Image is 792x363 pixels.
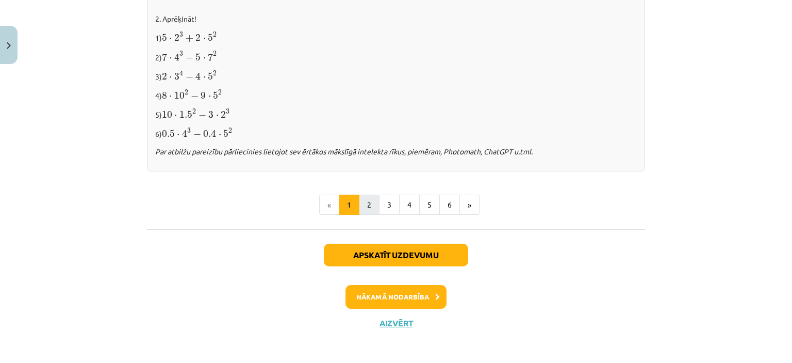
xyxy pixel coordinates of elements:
[155,107,637,120] p: 5)
[169,38,172,41] span: ⋅
[155,13,637,24] p: 2. Aprēķināt!
[203,57,206,60] span: ⋅
[174,73,179,80] span: 3
[339,195,359,215] button: 1
[195,34,201,41] span: 2
[174,34,179,41] span: 2
[324,244,468,266] button: Apskatīt uzdevumu
[186,54,193,61] span: −
[182,130,187,137] span: 4
[162,92,167,99] span: 8
[203,76,206,80] span: ⋅
[169,57,172,60] span: ⋅
[226,109,229,114] span: 3
[155,30,637,43] p: 1)
[439,195,460,215] button: 6
[179,32,183,37] span: 3
[155,127,637,139] p: 6)
[219,134,221,137] span: ⋅
[186,35,193,42] span: +
[7,42,11,49] img: icon-close-lesson-0947bae3869378f0d4975bcd49f059093ad1ed9edebbc8119c70593378902aed.svg
[213,92,218,99] span: 5
[376,318,416,328] button: Aizvērt
[216,115,219,118] span: ⋅
[162,34,167,41] span: 5
[203,38,206,41] span: ⋅
[191,92,199,100] span: −
[155,50,637,63] p: 2)
[155,147,533,156] i: Par atbilžu pareizību pārliecinies lietojot sev ērtākos mākslīgā intelekta rīkus, piemēram, Photo...
[179,111,192,118] span: 1.5
[208,111,213,118] span: 3
[359,195,379,215] button: 2
[213,71,217,76] span: 2
[174,115,177,118] span: ⋅
[174,53,179,61] span: 4
[162,130,175,137] span: 0.5
[169,96,172,99] span: ⋅
[186,73,193,81] span: −
[192,109,196,114] span: 2
[203,130,216,137] span: 0.4
[155,69,637,82] p: 3)
[155,88,637,101] p: 4)
[193,131,201,138] span: −
[208,73,213,80] span: 5
[177,134,179,137] span: ⋅
[379,195,400,215] button: 3
[195,72,201,80] span: 4
[399,195,420,215] button: 4
[162,53,167,61] span: 7
[162,111,172,118] span: 10
[345,285,447,309] button: Nākamā nodarbība
[419,195,440,215] button: 5
[223,130,228,137] span: 5
[213,32,217,37] span: 2
[201,92,206,99] span: 9
[228,128,232,133] span: 2
[179,70,183,76] span: 4
[179,51,183,56] span: 3
[147,195,645,215] nav: Page navigation example
[174,92,185,99] span: 10
[213,51,217,56] span: 2
[459,195,480,215] button: »
[208,53,213,61] span: 7
[187,128,191,133] span: 3
[162,73,167,80] span: 2
[208,34,213,41] span: 5
[169,76,172,80] span: ⋅
[208,96,211,99] span: ⋅
[195,54,201,61] span: 5
[199,112,206,119] span: −
[221,111,226,118] span: 2
[185,90,188,95] span: 2
[218,90,222,95] span: 2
